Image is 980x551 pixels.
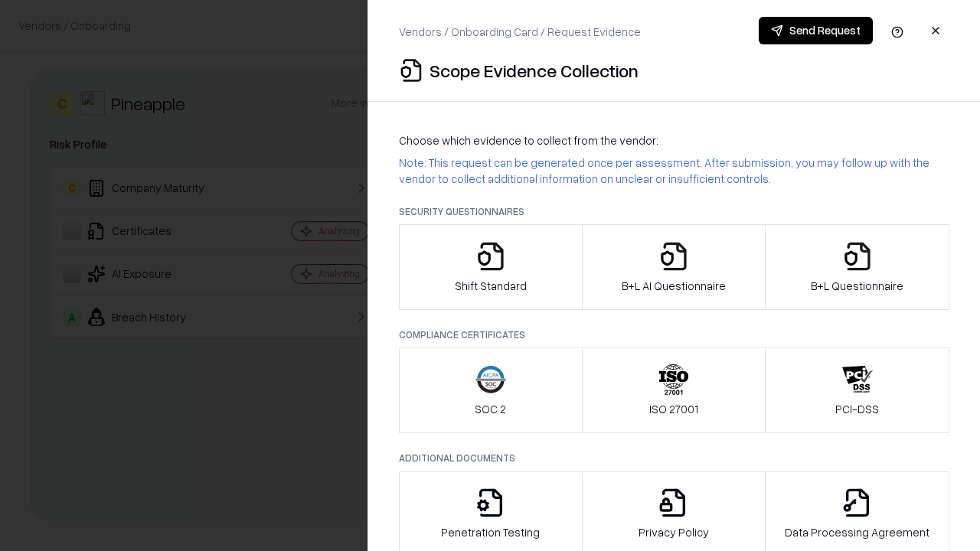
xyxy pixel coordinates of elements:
p: SOC 2 [475,401,506,417]
p: Shift Standard [455,278,527,294]
p: Data Processing Agreement [785,524,929,540]
p: Privacy Policy [639,524,709,540]
p: Additional Documents [399,452,949,465]
button: SOC 2 [399,347,583,433]
p: Vendors / Onboarding Card / Request Evidence [399,24,641,40]
p: B+L Questionnaire [811,278,903,294]
p: ISO 27001 [649,401,698,417]
p: Scope Evidence Collection [430,58,639,83]
p: Note: This request can be generated once per assessment. After submission, you may follow up with... [399,155,949,187]
button: Send Request [759,17,873,44]
p: Security Questionnaires [399,205,949,218]
p: Compliance Certificates [399,328,949,341]
button: Shift Standard [399,224,583,310]
p: Choose which evidence to collect from the vendor: [399,132,949,148]
p: Penetration Testing [441,524,540,540]
button: B+L AI Questionnaire [582,224,766,310]
button: B+L Questionnaire [765,224,949,310]
p: PCI-DSS [835,401,879,417]
button: PCI-DSS [765,347,949,433]
button: ISO 27001 [582,347,766,433]
p: B+L AI Questionnaire [622,278,726,294]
